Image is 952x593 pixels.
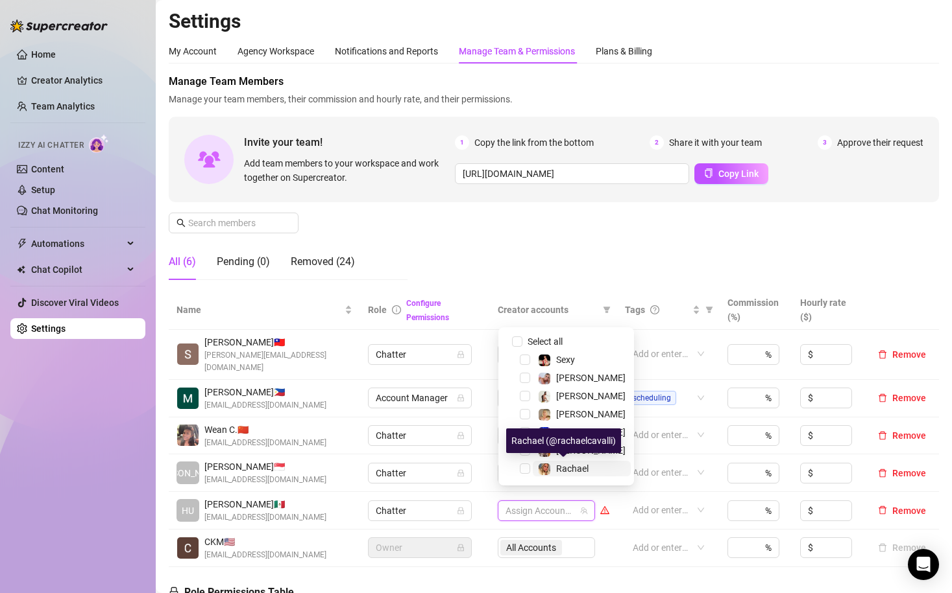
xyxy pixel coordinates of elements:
[600,506,609,515] span: warning
[457,469,465,477] span: lock
[556,427,626,437] span: [PERSON_NAME]
[520,409,530,419] span: Select tree node
[703,300,716,320] span: filter
[376,463,464,483] span: Chatter
[177,388,199,409] img: Meludel Ann Co
[204,549,326,561] span: [EMAIL_ADDRESS][DOMAIN_NAME]
[376,345,464,364] span: Chatter
[818,135,832,150] span: 3
[539,463,550,475] img: Rachael
[368,305,387,315] span: Role
[177,424,199,446] img: Wean Castillo
[556,355,575,365] span: Sexy
[892,430,926,441] span: Remove
[539,409,550,421] img: Karen
[204,497,326,511] span: [PERSON_NAME] 🇲🇽
[169,9,939,34] h2: Settings
[596,44,652,58] div: Plans & Billing
[878,506,887,515] span: delete
[17,238,27,249] span: thunderbolt
[204,437,326,449] span: [EMAIL_ADDRESS][DOMAIN_NAME]
[556,409,626,419] span: [PERSON_NAME]
[792,290,865,330] th: Hourly rate ($)
[650,135,664,150] span: 2
[669,135,762,150] span: Share it with your team
[31,185,55,195] a: Setup
[873,428,931,443] button: Remove
[31,49,56,60] a: Home
[520,391,530,401] span: Select tree node
[153,466,223,480] span: [PERSON_NAME]
[539,355,550,366] img: Sexy
[878,469,887,478] span: delete
[182,504,194,518] span: HU
[474,135,594,150] span: Copy the link from the bottom
[625,303,645,317] span: Tags
[457,507,465,515] span: lock
[376,426,464,445] span: Chatter
[455,135,469,150] span: 1
[705,306,713,314] span: filter
[376,388,464,408] span: Account Manager
[31,164,64,174] a: Content
[908,549,939,580] div: Open Intercom Messenger
[31,297,119,308] a: Discover Viral Videos
[169,254,196,270] div: All (6)
[873,465,931,481] button: Remove
[892,349,926,360] span: Remove
[89,134,109,153] img: AI Chatter
[600,300,613,320] span: filter
[244,134,455,150] span: Invite your team!
[169,74,939,89] span: Manage Team Members
[457,544,465,552] span: lock
[720,290,792,330] th: Commission (%)
[204,474,326,486] span: [EMAIL_ADDRESS][DOMAIN_NAME]
[556,391,626,401] span: [PERSON_NAME]
[520,355,530,365] span: Select tree node
[204,511,326,524] span: [EMAIL_ADDRESS][DOMAIN_NAME]
[376,538,464,557] span: Owner
[718,169,759,179] span: Copy Link
[169,92,939,106] span: Manage your team members, their commission and hourly rate, and their permissions.
[204,535,326,549] span: CKM 🇺🇸
[556,373,626,383] span: [PERSON_NAME]
[31,70,135,91] a: Creator Analytics
[10,19,108,32] img: logo-BBDzfeDw.svg
[539,391,550,402] img: Quinton
[204,335,352,349] span: [PERSON_NAME] 🇹🇼
[31,323,66,334] a: Settings
[217,254,270,270] div: Pending (0)
[177,343,199,365] img: Sheldon
[291,254,355,270] div: Removed (24)
[392,305,401,314] span: info-circle
[873,347,931,362] button: Remove
[457,432,465,439] span: lock
[406,299,449,322] a: Configure Permissions
[520,463,530,474] span: Select tree node
[603,306,611,314] span: filter
[873,503,931,518] button: Remove
[457,394,465,402] span: lock
[878,431,887,440] span: delete
[31,259,123,280] span: Chat Copilot
[520,373,530,383] span: Select tree node
[244,156,450,185] span: Add team members to your workspace and work together on Supercreator.
[459,44,575,58] div: Manage Team & Permissions
[556,463,589,474] span: Rachael
[892,468,926,478] span: Remove
[878,393,887,402] span: delete
[177,218,186,227] span: search
[650,305,659,314] span: question-circle
[31,101,95,111] a: Team Analytics
[204,349,352,374] span: [PERSON_NAME][EMAIL_ADDRESS][DOMAIN_NAME]
[892,506,926,516] span: Remove
[31,205,98,216] a: Chat Monitoring
[457,351,465,358] span: lock
[204,399,326,412] span: [EMAIL_ADDRESS][DOMAIN_NAME]
[539,427,550,439] img: Courtney
[694,163,768,184] button: Copy Link
[580,507,588,515] span: team
[169,44,217,58] div: My Account
[31,233,123,254] span: Automations
[177,537,199,559] img: CKM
